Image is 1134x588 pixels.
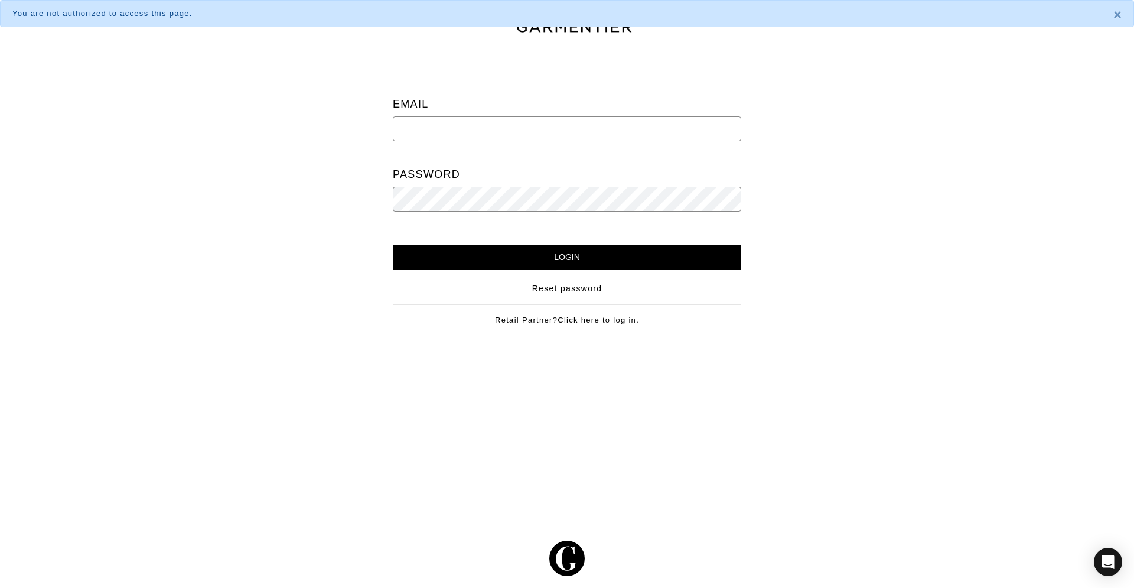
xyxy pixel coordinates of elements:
[12,8,1096,20] div: You are not authorized to access this page.
[393,304,741,326] div: Retail Partner?
[393,92,429,116] label: Email
[1113,7,1122,22] span: ×
[393,163,460,187] label: Password
[532,282,602,295] a: Reset password
[393,245,741,270] input: Login
[549,541,585,576] img: g-602364139e5867ba59c769ce4266a9601a3871a1516a6a4c3533f4bc45e69684.svg
[1094,548,1122,576] div: Open Intercom Messenger
[558,316,639,324] a: Click here to log in.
